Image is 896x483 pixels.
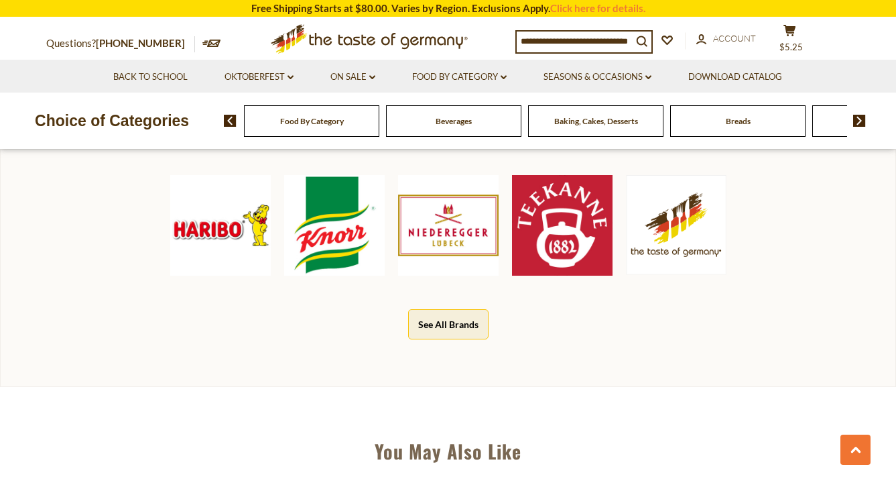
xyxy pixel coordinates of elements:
a: Seasons & Occasions [543,70,651,85]
img: previous arrow [224,115,237,127]
span: $5.25 [779,42,803,52]
p: Questions? [46,35,195,52]
a: Breads [726,116,751,126]
a: Baking, Cakes, Desserts [554,116,638,126]
a: Beverages [436,116,472,126]
a: Food By Category [412,70,507,85]
img: Knorr [284,175,385,276]
a: Oktoberfest [225,70,294,85]
img: Teekanne [512,175,613,276]
a: Back to School [113,70,188,85]
img: Niederegger [398,175,499,276]
a: Click here for details. [550,2,645,14]
a: [PHONE_NUMBER] [96,37,185,49]
span: Account [713,33,756,44]
button: See All Brands [408,309,489,339]
a: On Sale [330,70,375,85]
div: You May Also Like [27,421,869,476]
a: Food By Category [280,116,344,126]
a: Download Catalog [688,70,782,85]
a: Account [696,32,756,46]
button: $5.25 [770,24,810,58]
img: The Taste of Germany [626,175,726,275]
img: next arrow [853,115,866,127]
img: Haribo [170,175,271,276]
